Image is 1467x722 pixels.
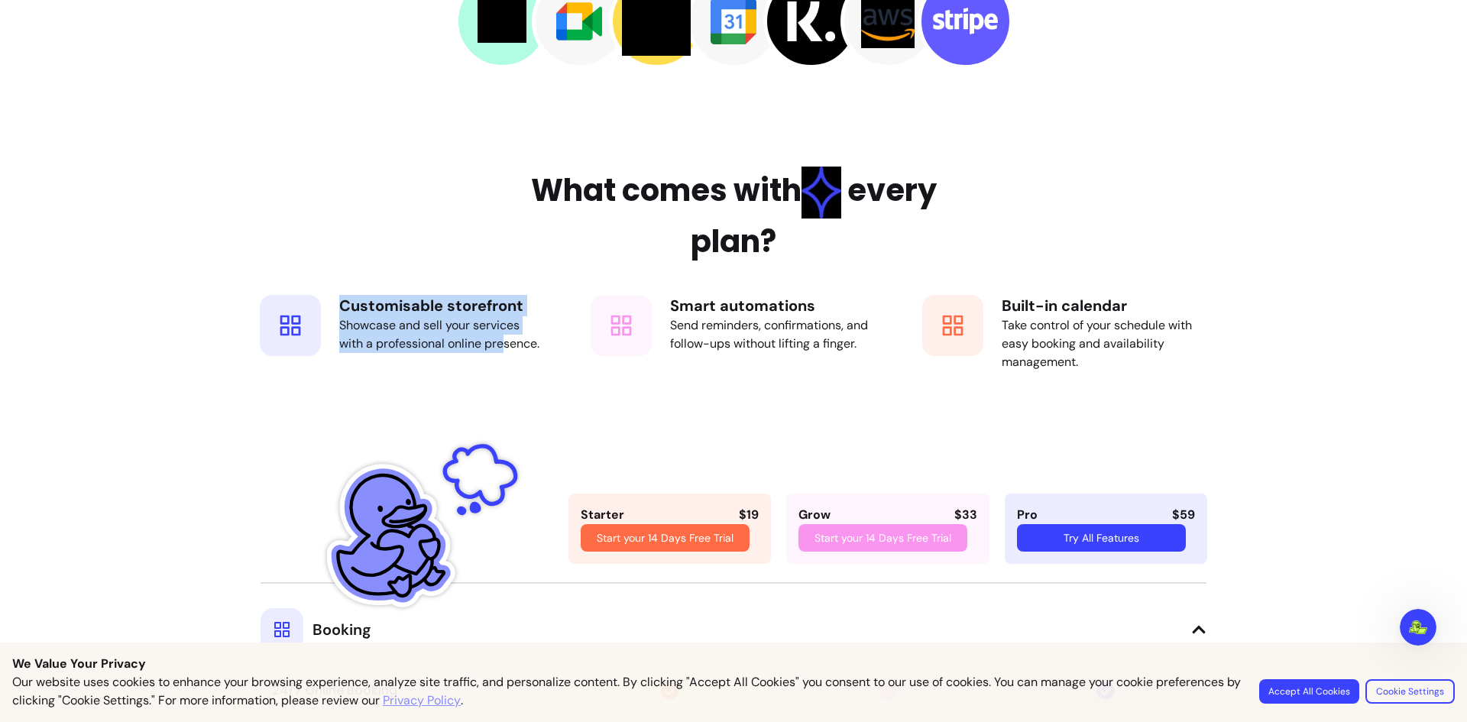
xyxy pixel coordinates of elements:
[798,524,967,552] a: Start your 14 Days Free Trial
[581,506,624,524] div: Starter
[954,506,977,524] div: $ 33
[31,378,274,394] div: All services are online
[1017,506,1038,524] div: Pro
[1017,524,1186,552] a: Try All Features
[15,229,290,271] div: Chat with us
[31,134,275,160] p: How can we help?
[1365,679,1455,704] button: Cookie Settings
[12,673,1241,710] p: Our website uses cookies to enhance your browsing experience, analyze site traffic, and personali...
[153,477,306,538] button: Messages
[1002,295,1207,316] h4: Built-in calendar
[581,524,750,552] a: Start your 14 Days Free Trial
[670,316,876,353] div: Send reminders, confirmations, and follow-ups without lifting a finger.
[59,515,93,526] span: Home
[339,295,545,316] h4: Customisable storefront
[22,186,283,215] a: Refer & Earn $$
[31,29,55,53] img: logo
[1002,316,1207,371] div: Take control of your schedule with easy booking and availability management.
[802,167,841,219] img: Star Blue
[339,316,545,353] div: Showcase and sell your services with a professional online presence.
[22,286,283,314] a: Check our Help Centre
[203,515,256,526] span: Messages
[31,292,256,308] div: Check our Help Centre
[1259,679,1359,704] button: Accept All Cookies
[313,619,371,640] span: Booking
[31,193,256,209] div: Refer & Earn $$
[31,242,255,258] div: Chat with us
[1400,609,1436,646] iframe: Intercom live chat
[670,295,876,316] h4: Smart automations
[739,506,759,524] div: $ 19
[485,167,982,264] h2: What comes with every plan?
[31,108,275,134] p: Hi there 👋
[798,506,831,524] div: Grow
[261,582,1206,651] button: Booking
[31,400,274,431] button: View status page
[383,691,461,710] a: Privacy Policy
[1172,506,1195,524] div: $59
[12,655,1455,673] p: We Value Your Privacy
